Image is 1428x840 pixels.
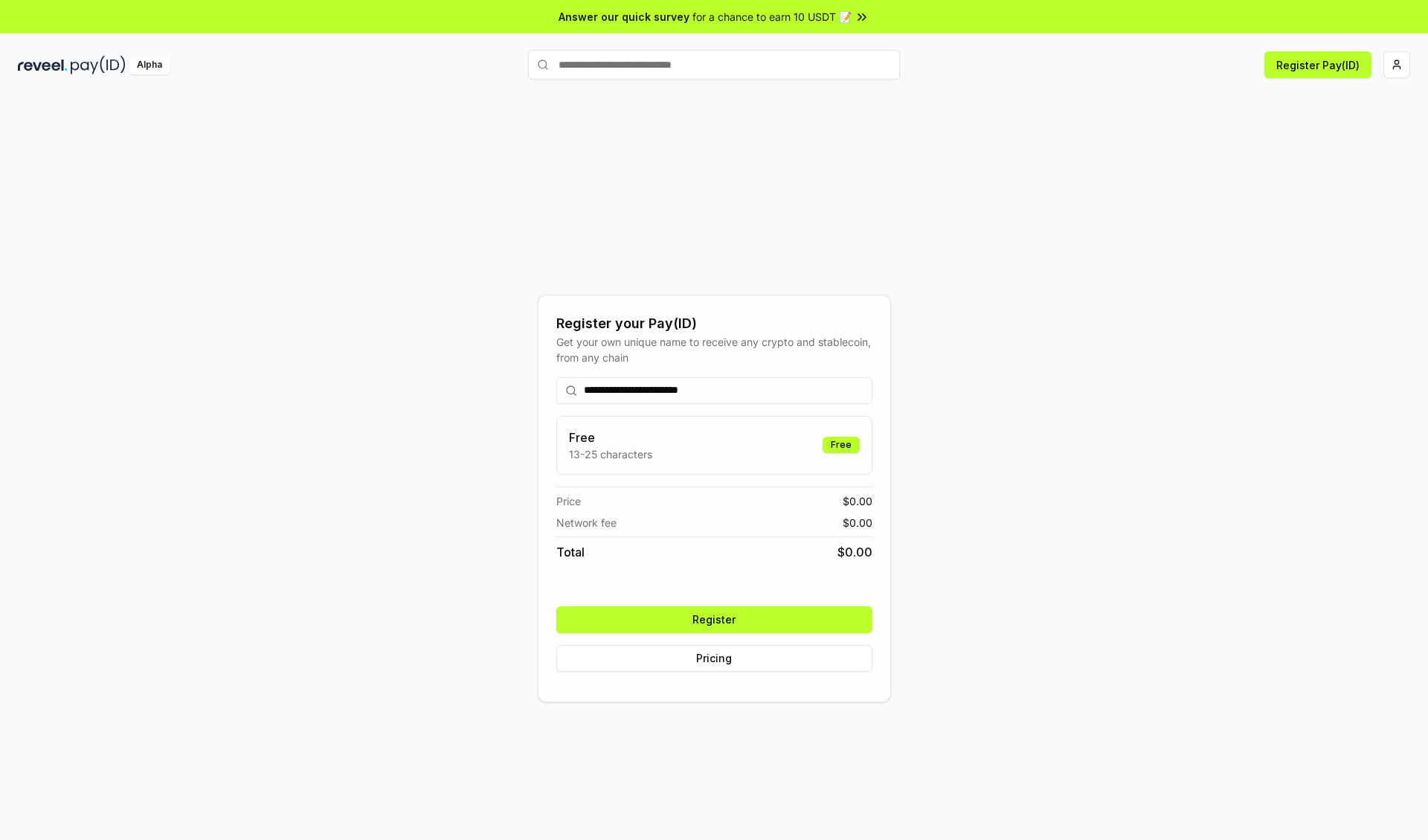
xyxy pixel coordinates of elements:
[556,515,617,530] span: Network fee
[692,9,852,25] span: for a chance to earn 10 USDT 📝
[18,56,68,74] img: reveel_dark
[837,543,872,561] span: $ 0.00
[71,56,126,74] img: pay_id
[843,515,872,530] span: $ 0.00
[556,645,872,672] button: Pricing
[556,313,872,334] div: Register your Pay(ID)
[843,493,872,509] span: $ 0.00
[556,606,872,633] button: Register
[556,543,585,561] span: Total
[556,493,581,509] span: Price
[1264,51,1371,78] button: Register Pay(ID)
[556,334,872,365] div: Get your own unique name to receive any crypto and stablecoin, from any chain
[569,429,652,446] h3: Free
[559,9,689,25] span: Answer our quick survey
[569,446,652,462] p: 13-25 characters
[129,56,170,74] div: Alpha
[823,437,860,453] div: Free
